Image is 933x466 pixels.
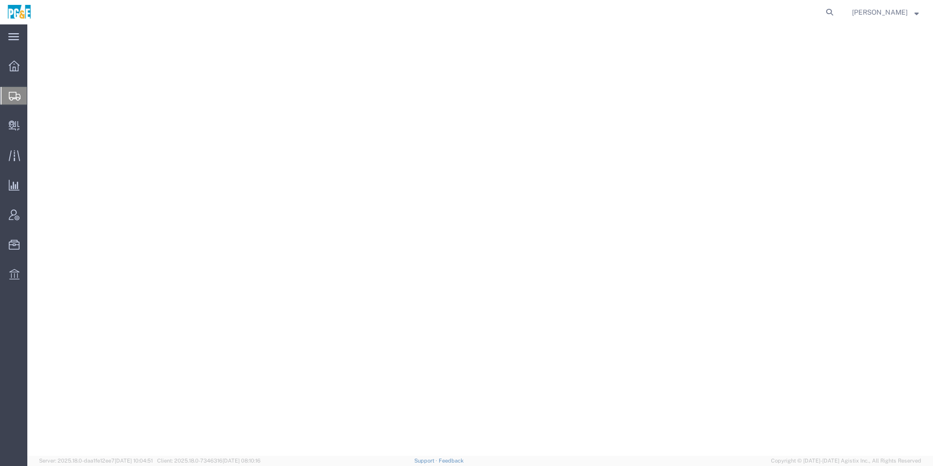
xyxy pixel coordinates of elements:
iframe: FS Legacy Container [27,24,933,456]
span: Copyright © [DATE]-[DATE] Agistix Inc., All Rights Reserved [771,457,921,465]
a: Feedback [439,458,464,464]
span: Server: 2025.18.0-daa1fe12ee7 [39,458,153,464]
a: Support [414,458,439,464]
button: [PERSON_NAME] [852,6,919,18]
span: Rhiannon Nichols [852,7,908,18]
span: [DATE] 08:10:16 [223,458,261,464]
span: Client: 2025.18.0-7346316 [157,458,261,464]
img: logo [7,5,32,20]
span: [DATE] 10:04:51 [115,458,153,464]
